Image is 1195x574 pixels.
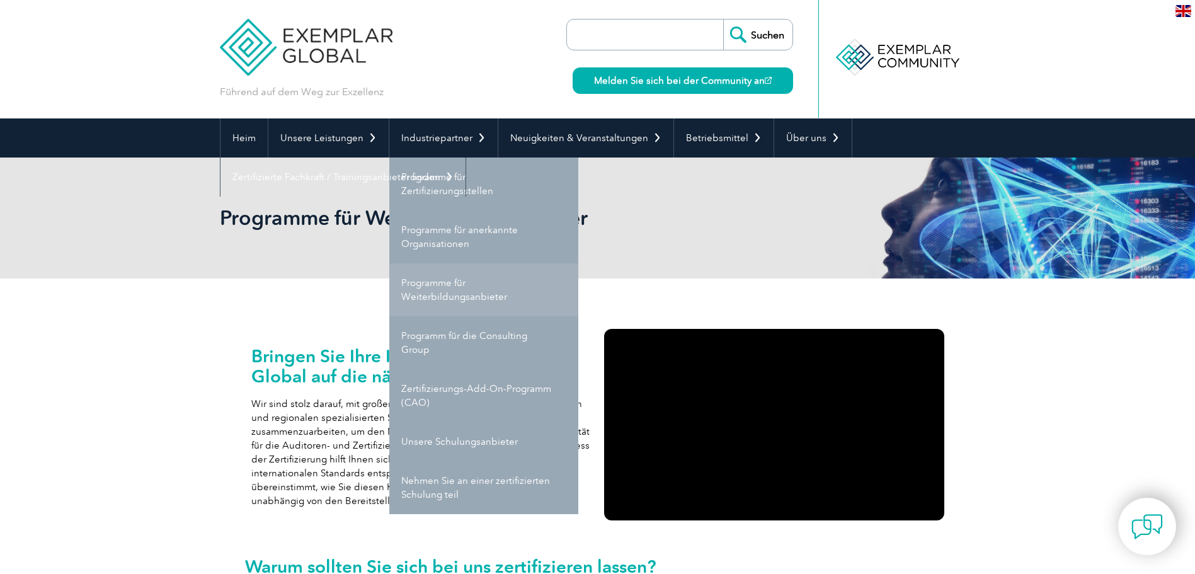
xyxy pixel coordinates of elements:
[573,67,793,94] a: Melden Sie sich bei der Community an
[389,422,578,461] a: Unsere Schulungsanbieter
[251,397,592,508] p: Wir sind stolz darauf, mit großen internationalen kommerziellen Ausbildern und regionalen spezial...
[389,158,578,210] a: Programme für Zertifizierungsstellen
[498,118,673,158] a: Neuigkeiten & Veranstaltungen
[220,118,268,158] a: Heim
[389,316,578,369] a: Programm für die Consulting Group
[674,118,774,158] a: Betriebsmittel
[723,20,792,50] input: Suchen
[604,329,944,520] iframe: Exemplar Global's TPECS and RTP Programs
[268,118,389,158] a: Unsere Leistungen
[774,118,852,158] a: Über uns
[389,210,578,263] a: Programme für anerkannte Organisationen
[765,77,772,84] img: open_square.png
[251,346,592,386] h2: Bringen Sie Ihre Kurse mit Exemplar Global auf die nächste Stufe
[1131,511,1163,542] img: contact-chat.png
[389,461,578,514] a: Nehmen Sie an einer zertifizierten Schulung teil
[220,85,384,99] p: Führend auf dem Weg zur Exzellenz
[1175,5,1191,17] img: en
[389,118,498,158] a: Industriepartner
[389,369,578,422] a: Zertifizierungs-Add-On-Programm (CAO)
[594,75,765,86] font: Melden Sie sich bei der Community an
[389,263,578,316] a: Programme für Weiterbildungsanbieter
[220,158,466,197] a: Zertifizierte Fachkraft / Trainingsanbieter finden
[220,208,749,228] h2: Programme für Weiterbildungsanbieter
